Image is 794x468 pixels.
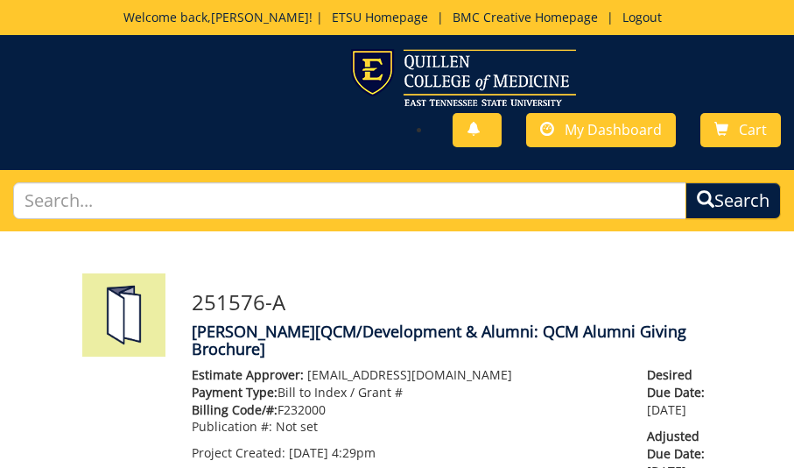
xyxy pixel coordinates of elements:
[192,418,272,435] span: Publication #:
[192,401,622,419] p: F232000
[276,418,318,435] span: Not set
[685,182,781,220] button: Search
[565,120,662,139] span: My Dashboard
[647,428,712,463] span: Adjusted Due Date:
[192,401,278,418] span: Billing Code/#:
[700,113,781,147] a: Cart
[192,321,686,359] span: [QCM/Development & Alumni: QCM Alumni Giving Brochure]
[192,291,713,314] h3: 251576-A
[647,366,712,401] span: Desired Due Date:
[80,9,715,26] p: Welcome back, ! | | |
[323,9,437,25] a: ETSU Homepage
[526,113,676,147] a: My Dashboard
[192,323,713,358] h4: [PERSON_NAME]
[192,444,285,461] span: Project Created:
[192,384,622,401] p: Bill to Index / Grant #
[82,273,165,357] img: Product featured image
[192,384,278,401] span: Payment Type:
[192,366,304,383] span: Estimate Approver:
[289,444,376,461] span: [DATE] 4:29pm
[192,366,622,384] p: [EMAIL_ADDRESS][DOMAIN_NAME]
[444,9,607,25] a: BMC Creative Homepage
[647,366,712,419] p: [DATE]
[13,182,686,220] input: Search...
[614,9,671,25] a: Logout
[211,9,309,25] a: [PERSON_NAME]
[739,120,767,139] span: Cart
[351,49,576,106] img: ETSU logo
